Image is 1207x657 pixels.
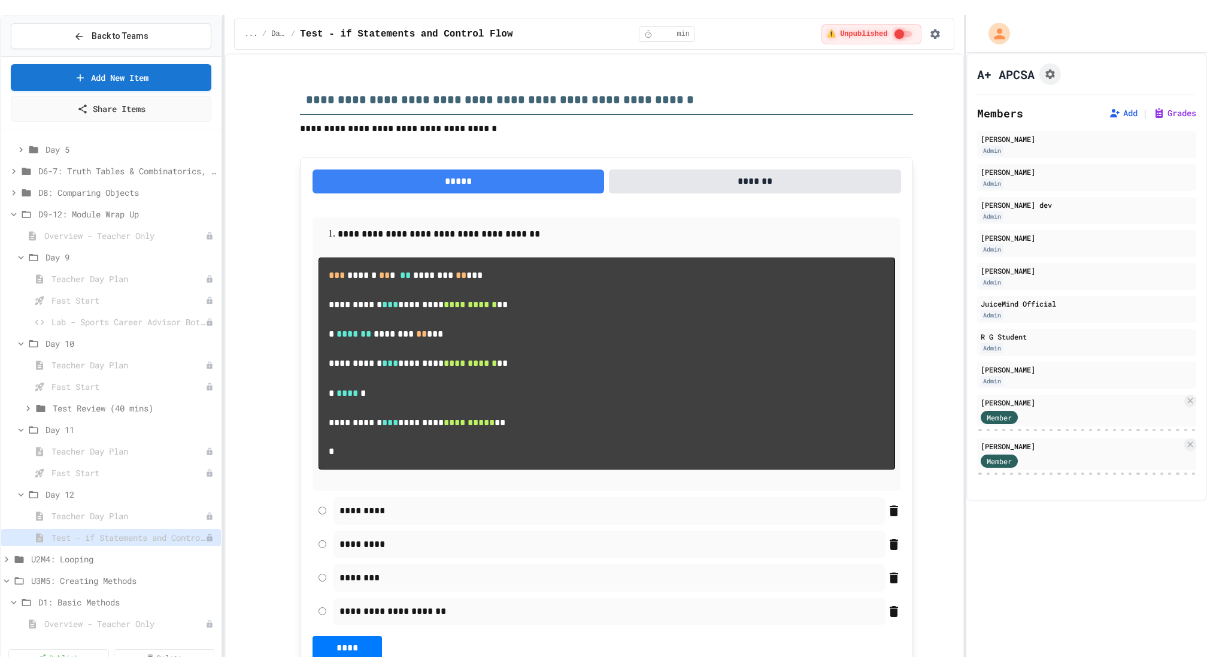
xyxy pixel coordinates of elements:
[977,66,1035,83] h1: A+ APCSA
[51,273,205,285] span: Teacher Day Plan
[981,211,1003,222] div: Admin
[205,447,214,456] div: Unpublished
[51,380,205,393] span: Fast Start
[981,364,1193,375] div: [PERSON_NAME]
[44,229,205,242] span: Overview - Teacher Only
[46,251,216,264] span: Day 9
[981,310,1003,320] div: Admin
[981,178,1003,189] div: Admin
[205,383,214,391] div: Unpublished
[244,29,257,39] span: ...
[981,265,1193,276] div: [PERSON_NAME]
[11,64,211,91] a: Add New Item
[1153,107,1196,119] button: Grades
[1142,106,1148,120] span: |
[977,105,1023,122] h2: Members
[300,27,512,41] span: Test - if Statements and Control Flow
[291,29,295,39] span: /
[31,553,216,565] span: U2M4: Looping
[981,244,1003,255] div: Admin
[205,296,214,305] div: Unpublished
[981,199,1193,210] div: [PERSON_NAME] dev
[1039,63,1061,85] button: Assignment Settings
[53,402,216,414] span: Test Review (40 mins)
[205,318,214,326] div: Unpublished
[205,534,214,542] div: Unpublished
[821,24,922,44] div: ⚠️ Students cannot see this content! Click the toggle to publish it and make it visible to your c...
[987,412,1012,423] span: Member
[262,29,266,39] span: /
[51,467,205,479] span: Fast Start
[51,445,205,458] span: Teacher Day Plan
[205,361,214,370] div: Unpublished
[677,29,690,39] span: min
[271,29,286,39] span: Day 12
[205,275,214,283] div: Unpublished
[827,29,888,39] span: ⚠️ Unpublished
[38,165,216,177] span: D6-7: Truth Tables & Combinatorics, DeMorgan's Law
[205,512,214,520] div: Unpublished
[46,423,216,436] span: Day 11
[981,343,1003,353] div: Admin
[981,331,1193,342] div: R G Student
[92,30,148,43] span: Back to Teams
[981,146,1003,156] div: Admin
[976,20,1013,47] div: My Account
[44,639,205,652] span: Fast Start
[46,143,216,156] span: Day 5
[11,96,211,122] a: Share Items
[51,510,205,522] span: Teacher Day Plan
[981,298,1193,309] div: JuiceMind Official
[38,208,216,220] span: D9-12: Module Wrap Up
[51,316,205,328] span: Lab - Sports Career Advisor Bot Lab Assignment
[205,232,214,240] div: Unpublished
[46,337,216,350] span: Day 10
[981,376,1003,386] div: Admin
[981,441,1182,452] div: [PERSON_NAME]
[51,294,205,307] span: Fast Start
[1109,107,1138,119] button: Add
[31,574,216,587] span: U3M5: Creating Methods
[205,620,214,628] div: Unpublished
[981,166,1193,177] div: [PERSON_NAME]
[46,488,216,501] span: Day 12
[44,617,205,630] span: Overview - Teacher Only
[38,186,216,199] span: D8: Comparing Objects
[981,232,1193,243] div: [PERSON_NAME]
[981,134,1193,144] div: [PERSON_NAME]
[981,397,1182,408] div: [PERSON_NAME]
[981,277,1003,287] div: Admin
[11,23,211,49] button: Back to Teams
[51,531,205,544] span: Test - if Statements and Control Flow
[987,456,1012,467] span: Member
[51,359,205,371] span: Teacher Day Plan
[38,596,216,608] span: D1: Basic Methods
[205,469,214,477] div: Unpublished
